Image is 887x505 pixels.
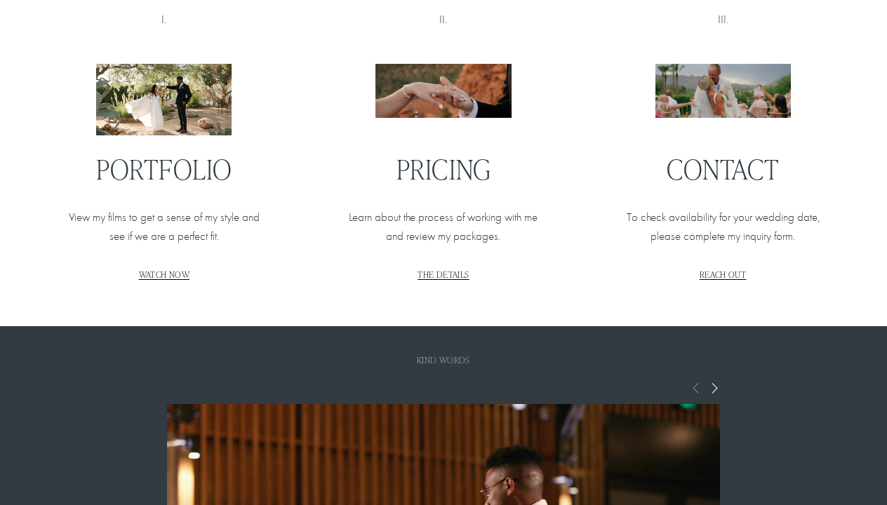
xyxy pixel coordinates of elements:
[341,154,547,184] h2: PRICING
[167,355,720,365] h1: Kind words
[700,269,746,280] a: REACH OUT
[139,269,189,280] a: WATCH NOW
[62,154,267,184] h2: PORTFOLIO
[341,208,547,245] p: Learn about the process of working with me and review my packages.
[709,381,720,393] span: Next
[418,269,469,280] a: THE DETAILS
[341,10,547,29] p: II.
[620,10,826,29] p: III.
[691,381,702,393] span: Previous
[62,10,267,29] p: I.
[62,208,267,245] p: View my films to get a sense of my style and see if we are a perfect fit.
[620,154,826,184] h2: CONTACT
[620,208,826,245] p: To check availability for your wedding date, please complete my inquiry form.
